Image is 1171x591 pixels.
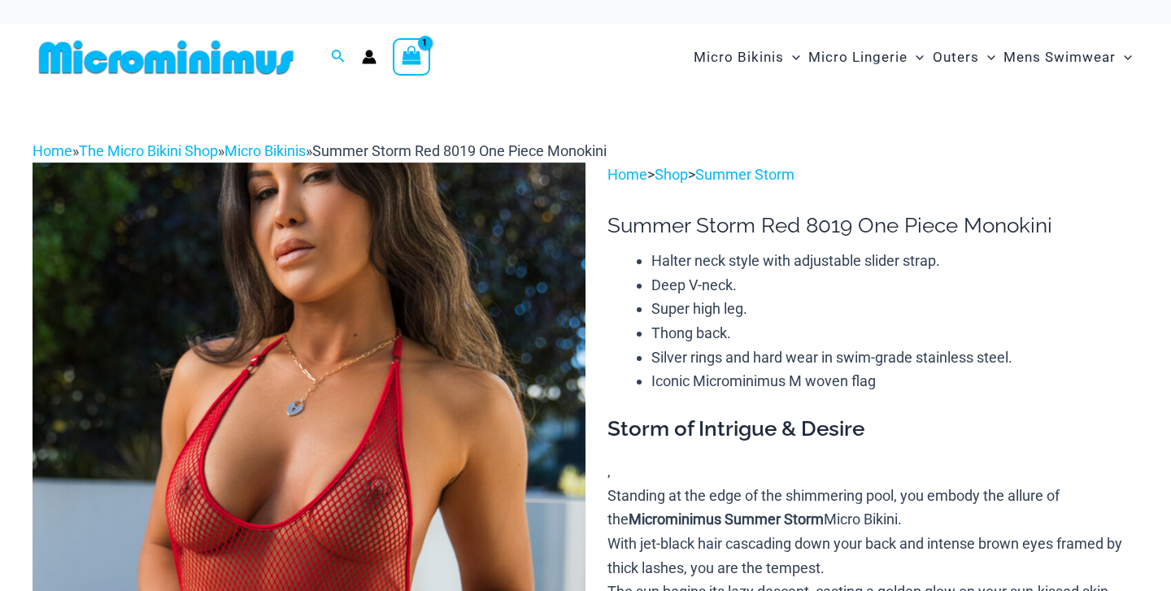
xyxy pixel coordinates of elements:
a: Micro Bikinis [224,142,306,159]
a: Summer Storm [695,166,794,183]
li: Halter neck style with adjustable slider strap. [651,249,1138,273]
li: Silver rings and hard wear in swim-grade stainless steel. [651,345,1138,370]
li: Thong back. [651,321,1138,345]
span: Micro Lingerie [808,37,908,78]
nav: Site Navigation [687,30,1138,85]
li: Iconic Microminimus M woven flag [651,369,1138,393]
h1: Summer Storm Red 8019 One Piece Monokini [607,213,1138,238]
li: Deep V-neck. [651,273,1138,298]
a: Search icon link [331,47,346,67]
a: Shop [655,166,688,183]
a: Home [33,142,72,159]
img: MM SHOP LOGO FLAT [33,39,300,76]
a: The Micro Bikini Shop [79,142,218,159]
span: Summer Storm Red 8019 One Piece Monokini [312,142,607,159]
span: Outers [933,37,979,78]
span: Menu Toggle [979,37,995,78]
span: » » » [33,142,607,159]
a: Home [607,166,647,183]
span: Menu Toggle [1116,37,1132,78]
a: Mens SwimwearMenu ToggleMenu Toggle [999,33,1136,82]
span: Menu Toggle [908,37,924,78]
a: OutersMenu ToggleMenu Toggle [929,33,999,82]
b: Microminimus Summer Storm [629,511,824,528]
span: Menu Toggle [784,37,800,78]
a: Micro BikinisMenu ToggleMenu Toggle [690,33,804,82]
a: Micro LingerieMenu ToggleMenu Toggle [804,33,928,82]
span: Micro Bikinis [694,37,784,78]
span: Mens Swimwear [1003,37,1116,78]
li: Super high leg. [651,297,1138,321]
a: Account icon link [362,50,377,64]
p: > > [607,163,1138,187]
h3: Storm of Intrigue & Desire [607,415,1138,443]
a: View Shopping Cart, 1 items [393,38,430,76]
